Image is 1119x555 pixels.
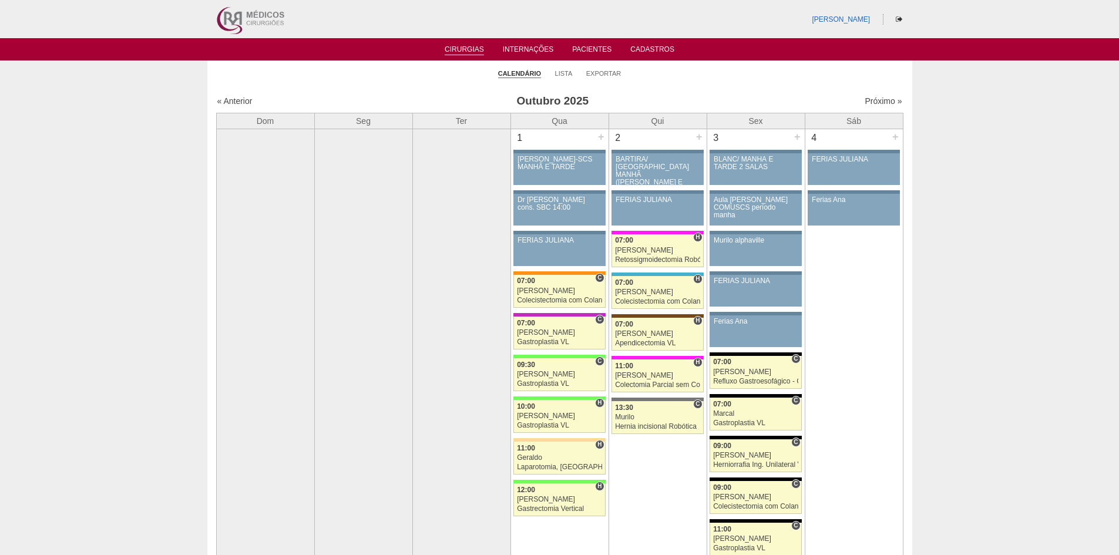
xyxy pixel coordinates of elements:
[713,410,798,418] div: Marcal
[808,153,899,185] a: FERIAS JULIANA
[595,273,604,282] span: Consultório
[513,442,605,475] a: H 11:00 Geraldo Laparotomia, [GEOGRAPHIC_DATA], Drenagem, Bridas VL
[517,361,535,369] span: 09:30
[572,45,611,57] a: Pacientes
[791,396,800,405] span: Consultório
[513,396,605,400] div: Key: Brasil
[710,394,801,398] div: Key: Blanc
[615,278,633,287] span: 07:00
[710,356,801,389] a: C 07:00 [PERSON_NAME] Refluxo Gastroesofágico - Cirurgia VL
[517,486,535,494] span: 12:00
[513,194,605,226] a: Dr [PERSON_NAME] cons. SBC 14:00
[595,398,604,408] span: Hospital
[693,233,702,242] span: Hospital
[513,400,605,433] a: H 10:00 [PERSON_NAME] Gastroplastia VL
[513,483,605,516] a: H 12:00 [PERSON_NAME] Gastrectomia Vertical
[713,535,798,543] div: [PERSON_NAME]
[710,153,801,185] a: BLANC/ MANHÃ E TARDE 2 SALAS
[611,194,703,226] a: FERIAS JULIANA
[791,438,800,447] span: Consultório
[616,156,700,202] div: BARTIRA/ [GEOGRAPHIC_DATA] MANHÃ ([PERSON_NAME] E ANA)/ SANTA JOANA -TARDE
[518,196,601,211] div: Dr [PERSON_NAME] cons. SBC 14:00
[713,378,798,385] div: Refluxo Gastroesofágico - Cirurgia VL
[710,150,801,153] div: Key: Aviso
[615,381,700,389] div: Colectomia Parcial sem Colostomia VL
[891,129,900,144] div: +
[517,496,602,503] div: [PERSON_NAME]
[713,442,731,450] span: 09:00
[713,419,798,427] div: Gastroplastia VL
[693,399,702,409] span: Consultório
[513,271,605,275] div: Key: São Luiz - SCS
[517,380,602,388] div: Gastroplastia VL
[805,129,824,147] div: 4
[513,355,605,358] div: Key: Brasil
[710,439,801,472] a: C 09:00 [PERSON_NAME] Herniorrafia Ing. Unilateral VL
[513,438,605,442] div: Key: Bartira
[713,400,731,408] span: 07:00
[586,69,621,78] a: Exportar
[510,113,609,129] th: Qua
[710,398,801,430] a: C 07:00 Marcal Gastroplastia VL
[517,444,535,452] span: 11:00
[805,113,903,129] th: Sáb
[517,463,602,471] div: Laparotomia, [GEOGRAPHIC_DATA], Drenagem, Bridas VL
[693,358,702,367] span: Hospital
[517,505,602,513] div: Gastrectomia Vertical
[609,113,707,129] th: Qui
[611,401,703,434] a: C 13:30 Murilo Hernia incisional Robótica
[791,354,800,364] span: Consultório
[710,481,801,514] a: C 09:00 [PERSON_NAME] Colecistectomia com Colangiografia VL
[517,319,535,327] span: 07:00
[513,317,605,349] a: C 07:00 [PERSON_NAME] Gastroplastia VL
[611,398,703,401] div: Key: Santa Catarina
[615,247,700,254] div: [PERSON_NAME]
[513,313,605,317] div: Key: Maria Braido
[710,436,801,439] div: Key: Blanc
[517,454,602,462] div: Geraldo
[513,358,605,391] a: C 09:30 [PERSON_NAME] Gastroplastia VL
[713,358,731,366] span: 07:00
[713,452,798,459] div: [PERSON_NAME]
[611,153,703,185] a: BARTIRA/ [GEOGRAPHIC_DATA] MANHÃ ([PERSON_NAME] E ANA)/ SANTA JOANA -TARDE
[513,190,605,194] div: Key: Aviso
[713,525,731,533] span: 11:00
[611,314,703,318] div: Key: Santa Joana
[518,156,601,171] div: [PERSON_NAME]-SCS MANHÃ E TARDE
[518,237,601,244] div: FERIAS JULIANA
[808,190,899,194] div: Key: Aviso
[713,483,731,492] span: 09:00
[714,237,798,244] div: Murilo alphaville
[445,45,484,55] a: Cirurgias
[381,93,724,110] h3: Outubro 2025
[693,316,702,325] span: Hospital
[517,287,602,295] div: [PERSON_NAME]
[710,477,801,481] div: Key: Blanc
[517,297,602,304] div: Colecistectomia com Colangiografia VL
[611,234,703,267] a: H 07:00 [PERSON_NAME] Retossigmoidectomia Robótica
[707,113,805,129] th: Sex
[615,256,700,264] div: Retossigmoidectomia Robótica
[615,403,633,412] span: 13:30
[615,362,633,370] span: 11:00
[710,194,801,226] a: Aula [PERSON_NAME] COMUSCS período manha
[595,356,604,366] span: Consultório
[615,288,700,296] div: [PERSON_NAME]
[710,275,801,307] a: FERIAS JULIANA
[611,356,703,359] div: Key: Pro Matre
[513,231,605,234] div: Key: Aviso
[791,521,800,530] span: Consultório
[714,156,798,171] div: BLANC/ MANHÃ E TARDE 2 SALAS
[412,113,510,129] th: Ter
[513,153,605,185] a: [PERSON_NAME]-SCS MANHÃ E TARDE
[713,368,798,376] div: [PERSON_NAME]
[517,402,535,411] span: 10:00
[615,320,633,328] span: 07:00
[595,440,604,449] span: Hospital
[710,312,801,315] div: Key: Aviso
[693,274,702,284] span: Hospital
[513,234,605,266] a: FERIAS JULIANA
[217,96,253,106] a: « Anterior
[511,129,529,147] div: 1
[517,277,535,285] span: 07:00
